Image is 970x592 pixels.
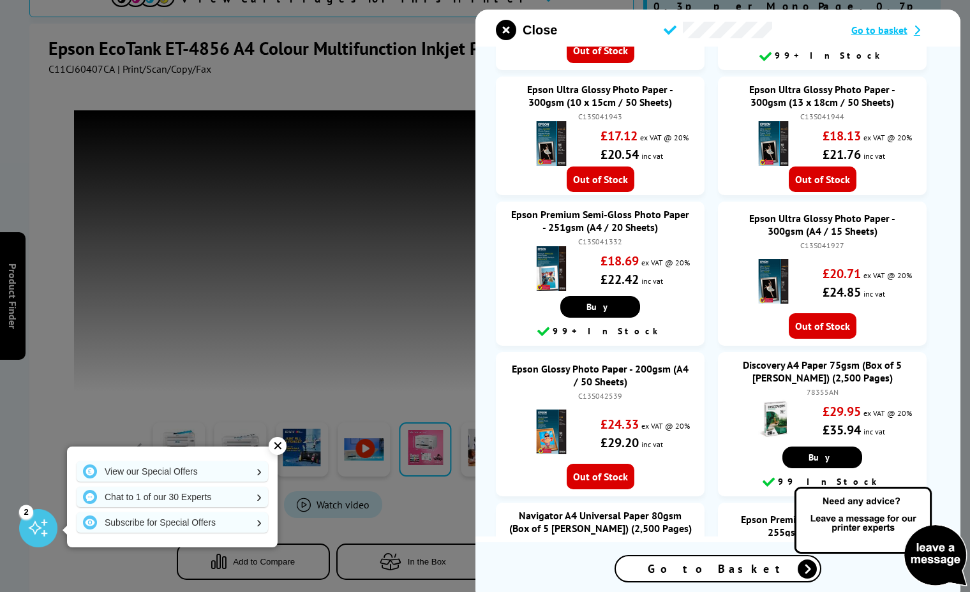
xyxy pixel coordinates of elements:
[641,440,663,449] span: inc vat
[823,284,861,300] strong: £24.85
[851,24,940,36] a: Go to basket
[601,128,638,144] strong: £17.12
[731,112,914,121] div: C13S041944
[601,271,639,288] strong: £22.42
[863,427,885,436] span: inc vat
[641,151,663,161] span: inc vat
[523,23,557,38] span: Close
[77,461,268,482] a: View our Special Offers
[496,20,557,40] button: close modal
[567,464,634,489] span: Out of Stock
[601,253,639,269] strong: £18.69
[509,509,692,535] a: Navigator A4 Universal Paper 80gsm (Box of 5 [PERSON_NAME]) (2,500 Pages)
[269,437,287,455] div: ✕
[751,259,796,304] img: Epson Ultra Glossy Photo Paper - 300gsm (A4 / 15 Sheets)
[509,237,692,246] div: C13S041332
[823,128,861,144] strong: £18.13
[509,391,692,401] div: C13S042539
[789,313,856,339] span: Out of Stock
[749,83,895,108] a: Epson Ultra Glossy Photo Paper - 300gsm (13 x 18cm / 50 Sheets)
[641,421,690,431] span: ex VAT @ 20%
[751,397,796,441] img: Discovery A4 Paper 75gsm (Box of 5 Reams) (2,500 Pages)
[823,265,861,282] strong: £20.71
[731,241,914,250] div: C13S041927
[512,362,689,388] a: Epson Glossy Photo Paper - 200gsm (A4 / 50 Sheets)
[19,505,33,519] div: 2
[567,166,634,192] span: Out of Stock
[77,487,268,507] a: Chat to 1 of our 30 Experts
[511,208,689,233] a: Epson Premium Semi-Gloss Photo Paper - 251gsm (A4 / 20 Sheets)
[640,133,689,142] span: ex VAT @ 20%
[529,246,574,291] img: Epson Premium Semi-Gloss Photo Paper - 251gsm (A4 / 20 Sheets)
[586,301,614,313] span: Buy
[751,121,796,166] img: Epson Ultra Glossy Photo Paper - 300gsm (13 x 18cm / 50 Sheets)
[823,403,861,420] strong: £29.95
[601,434,639,451] strong: £29.20
[851,24,907,36] span: Go to basket
[863,408,912,418] span: ex VAT @ 20%
[509,112,692,121] div: C13S041943
[567,38,634,63] span: Out of Stock
[724,48,920,64] div: 99+ In Stock
[749,212,895,237] a: Epson Ultra Glossy Photo Paper - 300gsm (A4 / 15 Sheets)
[863,289,885,299] span: inc vat
[527,83,673,108] a: Epson Ultra Glossy Photo Paper - 300gsm (10 x 15cm / 50 Sheets)
[641,258,690,267] span: ex VAT @ 20%
[863,133,912,142] span: ex VAT @ 20%
[641,276,663,286] span: inc vat
[615,555,821,582] a: Go to Basket
[789,166,856,192] span: Out of Stock
[529,410,574,454] img: Epson Glossy Photo Paper - 200gsm (A4 / 50 Sheets)
[502,324,698,339] div: 99+ In Stock
[77,512,268,533] a: Subscribe for Special Offers
[529,121,574,166] img: Epson Ultra Glossy Photo Paper - 300gsm (10 x 15cm / 50 Sheets)
[601,146,639,163] strong: £20.54
[741,513,904,538] a: Epson Premium Glossy Photo Paper - 255gsm (A4 / 50 Sheets)
[863,270,912,280] span: ex VAT @ 20%
[648,561,788,576] span: Go to Basket
[743,359,902,384] a: Discovery A4 Paper 75gsm (Box of 5 [PERSON_NAME]) (2,500 Pages)
[724,475,920,490] div: 99 In Stock
[791,485,970,589] img: Open Live Chat window
[731,387,914,397] div: 78355AN
[809,452,836,463] span: Buy
[601,416,639,433] strong: £24.33
[823,146,861,163] strong: £21.76
[823,422,861,438] strong: £35.94
[863,151,885,161] span: inc vat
